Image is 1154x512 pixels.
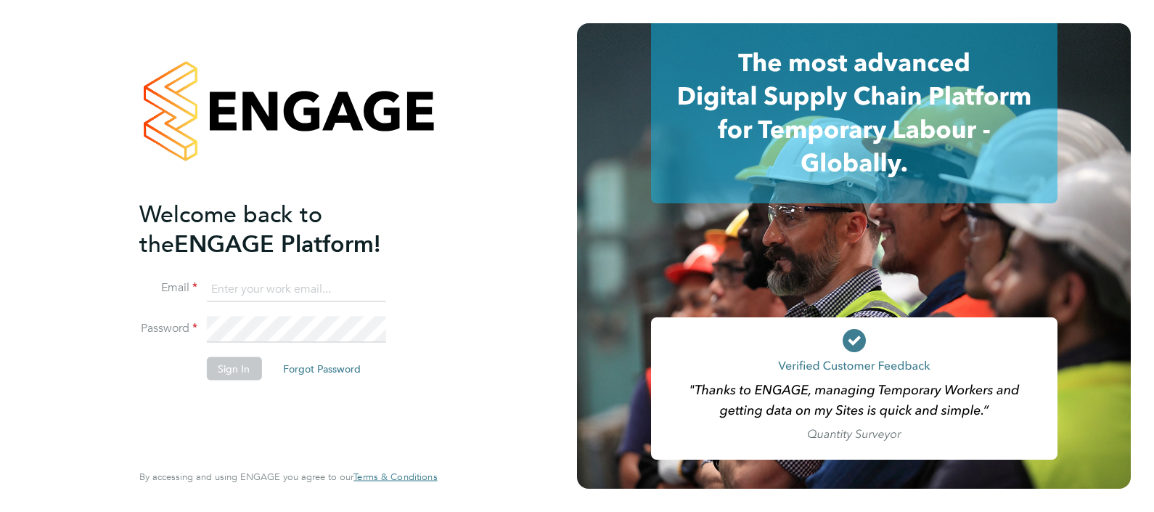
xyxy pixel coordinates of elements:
button: Sign In [206,357,261,381]
h2: ENGAGE Platform! [139,199,422,259]
label: Email [139,280,197,296]
span: Welcome back to the [139,200,322,258]
span: By accessing and using ENGAGE you agree to our [139,471,437,483]
a: Terms & Conditions [353,471,437,483]
button: Forgot Password [271,357,372,381]
span: Terms & Conditions [353,471,437,483]
label: Password [139,321,197,336]
input: Enter your work email... [206,276,385,302]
